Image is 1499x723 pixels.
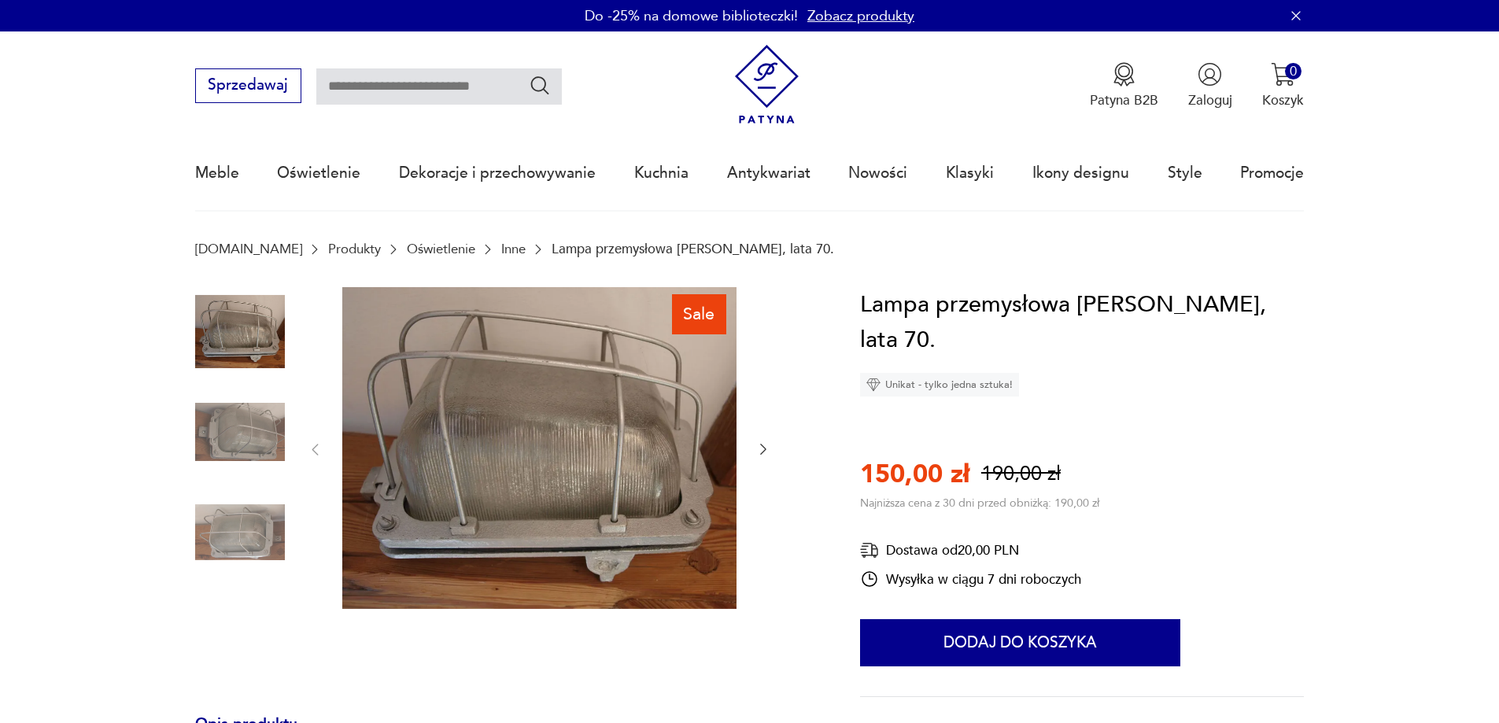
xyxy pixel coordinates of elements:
[1285,63,1301,79] div: 0
[342,287,737,610] img: Zdjęcie produktu Lampa przemysłowa Polam Wilkasy, lata 70.
[860,540,879,560] img: Ikona dostawy
[981,460,1061,488] p: 190,00 zł
[727,45,807,124] img: Patyna - sklep z meblami i dekoracjami vintage
[866,378,881,392] img: Ikona diamentu
[407,242,475,256] a: Oświetlenie
[860,619,1180,666] button: Dodaj do koszyka
[1090,62,1158,109] a: Ikona medaluPatyna B2B
[1188,62,1232,109] button: Zaloguj
[1090,62,1158,109] button: Patyna B2B
[860,540,1081,560] div: Dostawa od 20,00 PLN
[195,387,285,477] img: Zdjęcie produktu Lampa przemysłowa Polam Wilkasy, lata 70.
[552,242,834,256] p: Lampa przemysłowa [PERSON_NAME], lata 70.
[727,137,810,209] a: Antykwariat
[529,74,552,97] button: Szukaj
[634,137,689,209] a: Kuchnia
[1262,62,1304,109] button: 0Koszyk
[585,6,798,26] p: Do -25% na domowe biblioteczki!
[399,137,596,209] a: Dekoracje i przechowywanie
[1090,91,1158,109] p: Patyna B2B
[1188,91,1232,109] p: Zaloguj
[1112,62,1136,87] img: Ikona medalu
[1198,62,1222,87] img: Ikonka użytkownika
[672,294,726,334] div: Sale
[860,570,1081,588] div: Wysyłka w ciągu 7 dni roboczych
[501,242,526,256] a: Inne
[328,242,381,256] a: Produkty
[195,242,302,256] a: [DOMAIN_NAME]
[195,80,301,93] a: Sprzedawaj
[1271,62,1295,87] img: Ikona koszyka
[1032,137,1129,209] a: Ikony designu
[946,137,994,209] a: Klasyki
[195,137,239,209] a: Meble
[860,457,969,492] p: 150,00 zł
[195,287,285,377] img: Zdjęcie produktu Lampa przemysłowa Polam Wilkasy, lata 70.
[807,6,914,26] a: Zobacz produkty
[277,137,360,209] a: Oświetlenie
[860,373,1019,397] div: Unikat - tylko jedna sztuka!
[195,68,301,103] button: Sprzedawaj
[848,137,907,209] a: Nowości
[1262,91,1304,109] p: Koszyk
[195,488,285,577] img: Zdjęcie produktu Lampa przemysłowa Polam Wilkasy, lata 70.
[1240,137,1304,209] a: Promocje
[860,496,1099,511] p: Najniższa cena z 30 dni przed obniżką: 190,00 zł
[860,287,1304,359] h1: Lampa przemysłowa [PERSON_NAME], lata 70.
[1168,137,1202,209] a: Style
